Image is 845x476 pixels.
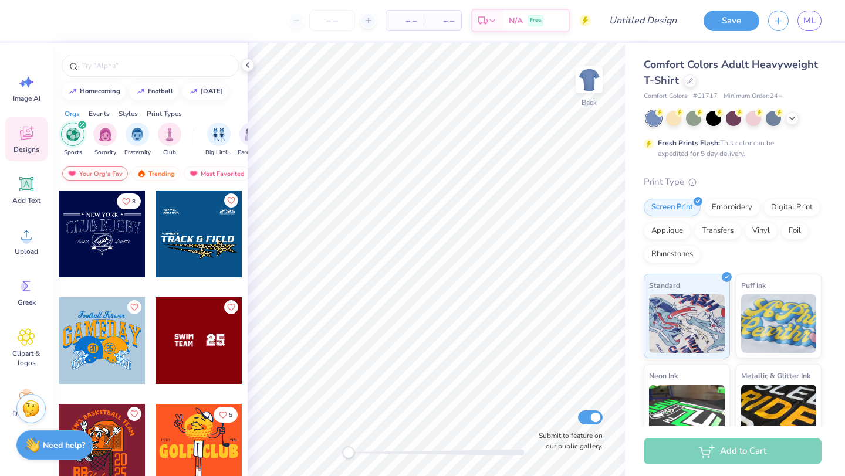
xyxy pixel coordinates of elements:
[693,91,718,101] span: # C1717
[158,123,181,157] div: filter for Club
[184,166,250,181] div: Most Favorited
[532,430,603,451] label: Submit to feature on our public gallery.
[577,68,601,91] img: Back
[781,222,809,240] div: Foil
[224,193,238,208] button: Like
[43,440,85,451] strong: Need help?
[7,349,46,368] span: Clipart & logos
[803,14,816,28] span: ML
[704,199,760,216] div: Embroidery
[15,247,38,256] span: Upload
[309,10,355,31] input: – –
[99,128,112,141] img: Sorority Image
[89,108,110,119] div: Events
[12,409,40,419] span: Decorate
[741,369,810,382] span: Metallic & Glitter Ink
[61,123,84,157] div: filter for Sports
[124,123,151,157] button: filter button
[724,91,782,101] span: Minimum Order: 24 +
[93,123,117,157] button: filter button
[117,193,141,209] button: Like
[13,145,39,154] span: Designs
[649,294,725,353] img: Standard
[131,166,180,181] div: Trending
[644,246,701,263] div: Rhinestones
[245,128,258,141] img: Parent's Weekend Image
[119,108,138,119] div: Styles
[201,88,223,94] div: halloween
[745,222,778,240] div: Vinyl
[130,83,178,100] button: football
[137,169,146,178] img: trending.gif
[509,15,523,27] span: N/A
[132,199,136,205] span: 8
[66,128,80,141] img: Sports Image
[238,123,265,157] div: filter for Parent's Weekend
[644,175,822,189] div: Print Type
[212,128,225,141] img: Big Little Reveal Image
[67,169,77,178] img: most_fav.gif
[649,385,725,443] img: Neon Ink
[644,91,687,101] span: Comfort Colors
[62,166,128,181] div: Your Org's Fav
[189,88,198,95] img: trend_line.gif
[229,412,232,418] span: 5
[81,60,231,72] input: Try "Alpha"
[644,199,701,216] div: Screen Print
[158,123,181,157] button: filter button
[18,298,36,307] span: Greek
[205,148,232,157] span: Big Little Reveal
[238,123,265,157] button: filter button
[148,88,173,94] div: football
[343,447,354,458] div: Accessibility label
[797,11,822,31] a: ML
[205,123,232,157] div: filter for Big Little Reveal
[644,57,818,87] span: Comfort Colors Adult Heavyweight T-Shirt
[182,83,228,100] button: [DATE]
[600,9,686,32] input: Untitled Design
[64,148,82,157] span: Sports
[163,148,176,157] span: Club
[163,128,176,141] img: Club Image
[582,97,597,108] div: Back
[393,15,417,27] span: – –
[80,88,120,94] div: homecoming
[238,148,265,157] span: Parent's Weekend
[61,123,84,157] button: filter button
[124,148,151,157] span: Fraternity
[68,88,77,95] img: trend_line.gif
[763,199,820,216] div: Digital Print
[205,123,232,157] button: filter button
[649,369,678,382] span: Neon Ink
[62,83,126,100] button: homecoming
[431,15,454,27] span: – –
[741,279,766,291] span: Puff Ink
[94,148,116,157] span: Sorority
[530,16,541,25] span: Free
[13,94,40,103] span: Image AI
[131,128,144,141] img: Fraternity Image
[649,279,680,291] span: Standard
[741,385,817,443] img: Metallic & Glitter Ink
[694,222,741,240] div: Transfers
[136,88,146,95] img: trend_line.gif
[189,169,198,178] img: most_fav.gif
[741,294,817,353] img: Puff Ink
[147,108,182,119] div: Print Types
[658,138,802,159] div: This color can be expedited for 5 day delivery.
[127,407,141,421] button: Like
[704,11,759,31] button: Save
[644,222,691,240] div: Applique
[224,300,238,314] button: Like
[127,300,141,314] button: Like
[65,108,80,119] div: Orgs
[124,123,151,157] div: filter for Fraternity
[93,123,117,157] div: filter for Sorority
[658,138,720,148] strong: Fresh Prints Flash:
[214,407,238,423] button: Like
[12,196,40,205] span: Add Text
